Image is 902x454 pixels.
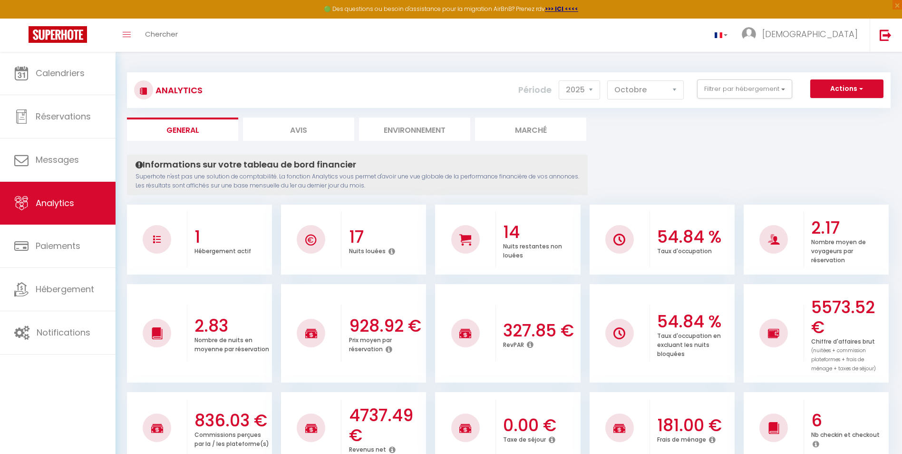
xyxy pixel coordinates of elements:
[503,415,578,435] h3: 0.00 €
[503,321,578,341] h3: 327.85 €
[136,159,579,170] h4: Informations sur votre tableau de bord financier
[36,240,80,252] span: Paiements
[613,327,625,339] img: NO IMAGE
[768,327,780,339] img: NO IMAGE
[359,118,470,141] li: Environnement
[136,172,579,190] p: Superhote n'est pas une solution de comptabilité. La fonction Analytics vous permet d'avoir une v...
[657,245,712,255] p: Taux d'occupation
[349,444,386,454] p: Revenus net
[145,29,178,39] span: Chercher
[194,316,270,336] h3: 2.83
[349,316,424,336] h3: 928.92 €
[29,26,87,43] img: Super Booking
[657,227,732,247] h3: 54.84 %
[194,245,251,255] p: Hébergement actif
[349,245,386,255] p: Nuits louées
[811,336,876,373] p: Chiffre d'affaires brut
[37,326,90,338] span: Notifications
[153,79,203,101] h3: Analytics
[153,236,161,243] img: NO IMAGE
[657,312,732,332] h3: 54.84 %
[475,118,586,141] li: Marché
[36,154,79,166] span: Messages
[811,347,876,372] span: (nuitées + commission plateformes + frais de ménage + taxes de séjour)
[762,28,858,40] span: [DEMOGRAPHIC_DATA]
[657,330,721,358] p: Taux d'occupation en excluant les nuits bloquées
[880,29,892,41] img: logout
[811,297,886,337] h3: 5573.52 €
[194,429,269,448] p: Commissions perçues par la / les plateforme(s)
[194,227,270,247] h3: 1
[811,236,866,264] p: Nombre moyen de voyageurs par réservation
[811,429,880,439] p: Nb checkin et checkout
[503,222,578,242] h3: 14
[735,19,870,52] a: ... [DEMOGRAPHIC_DATA]
[811,218,886,238] h3: 2.17
[138,19,185,52] a: Chercher
[349,405,424,445] h3: 4737.49 €
[349,227,424,247] h3: 17
[194,334,269,353] p: Nombre de nuits en moyenne par réservation
[742,27,756,41] img: ...
[657,415,732,435] h3: 181.00 €
[811,411,886,431] h3: 6
[810,79,883,99] button: Actions
[545,5,578,13] a: >>> ICI <<<<
[36,110,91,122] span: Réservations
[518,79,552,100] label: Période
[503,240,562,259] p: Nuits restantes non louées
[503,434,546,444] p: Taxe de séjour
[194,411,270,431] h3: 836.03 €
[127,118,238,141] li: General
[657,434,706,444] p: Frais de ménage
[36,197,74,209] span: Analytics
[503,339,524,349] p: RevPAR
[697,79,792,99] button: Filtrer par hébergement
[243,118,354,141] li: Avis
[36,67,85,79] span: Calendriers
[349,334,392,353] p: Prix moyen par réservation
[36,283,94,295] span: Hébergement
